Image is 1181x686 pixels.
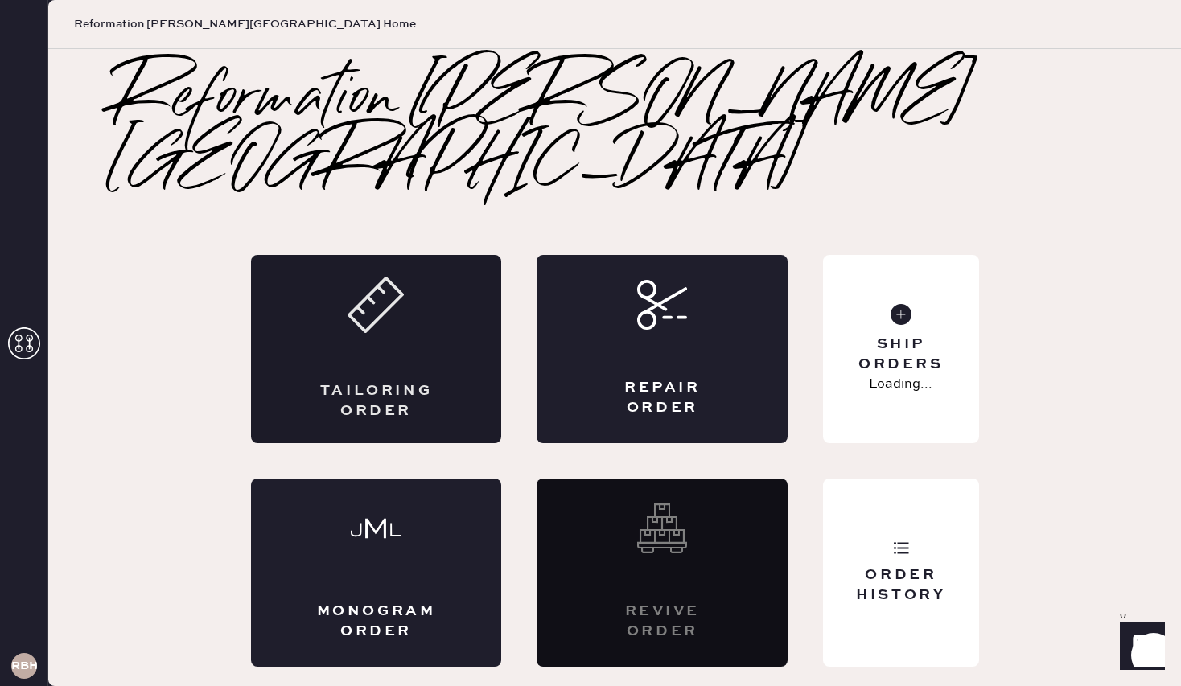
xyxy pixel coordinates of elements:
[836,335,965,375] div: Ship Orders
[315,381,438,421] div: Tailoring Order
[315,602,438,642] div: Monogram Order
[74,16,416,32] span: Reformation [PERSON_NAME][GEOGRAPHIC_DATA] Home
[1105,614,1174,683] iframe: Front Chat
[537,479,788,667] div: Interested? Contact us at care@hemster.co
[601,378,723,418] div: Repair Order
[869,375,932,394] p: Loading...
[113,68,1117,197] h2: Reformation [PERSON_NAME][GEOGRAPHIC_DATA]
[11,660,37,672] h3: RBHA
[601,602,723,642] div: Revive order
[836,565,965,606] div: Order History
